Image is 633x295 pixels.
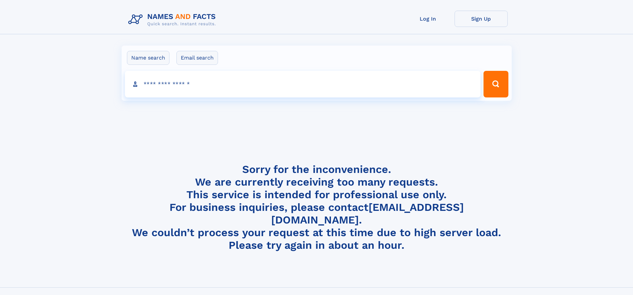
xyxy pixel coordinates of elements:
[401,11,455,27] a: Log In
[125,71,481,97] input: search input
[271,201,464,226] a: [EMAIL_ADDRESS][DOMAIN_NAME]
[483,71,508,97] button: Search Button
[176,51,218,65] label: Email search
[127,51,169,65] label: Name search
[126,163,508,252] h4: Sorry for the inconvenience. We are currently receiving too many requests. This service is intend...
[126,11,221,29] img: Logo Names and Facts
[455,11,508,27] a: Sign Up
